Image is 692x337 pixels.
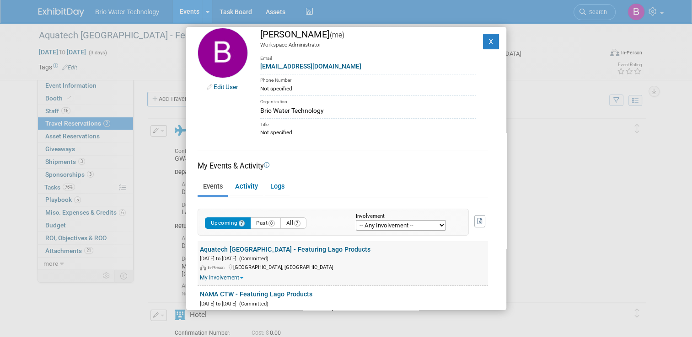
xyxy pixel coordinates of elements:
span: 7 [239,220,245,226]
a: Edit User [214,83,238,90]
div: Involvement [356,214,455,220]
button: All7 [280,217,306,229]
div: Not specified [260,128,476,137]
span: In-Person [208,265,227,270]
div: [GEOGRAPHIC_DATA], [GEOGRAPHIC_DATA] [200,263,488,271]
div: Organization [260,95,476,106]
div: [GEOGRAPHIC_DATA], [GEOGRAPHIC_DATA] [200,308,488,316]
span: (Committed) [236,256,268,262]
div: Brio Water Technology [260,106,476,116]
a: Aquatech [GEOGRAPHIC_DATA] - Featuring Lago Products [200,246,370,253]
span: 0 [268,220,275,226]
span: 7 [294,220,300,226]
div: Workspace Administrator [260,41,476,49]
a: Activity [230,179,263,195]
a: NAMA CTW - Featuring Lago Products [200,290,312,298]
img: Brandye Gahagan [198,28,248,78]
div: [DATE] to [DATE] [200,299,488,308]
img: In-Person Event [200,265,206,271]
span: (me) [329,31,344,39]
a: Events [198,179,228,195]
div: [DATE] to [DATE] [200,254,488,263]
div: Email [260,49,476,62]
button: X [483,34,499,49]
span: (Committed) [236,301,268,307]
div: Phone Number [260,74,476,84]
a: My Involvement [200,274,243,281]
div: My Events & Activity [198,161,488,171]
a: Logs [265,179,290,195]
div: Not specified [260,84,476,93]
button: Upcoming7 [205,217,251,229]
div: [PERSON_NAME] [260,28,476,41]
div: Title [260,118,476,129]
button: Past0 [250,217,281,229]
a: [EMAIL_ADDRESS][DOMAIN_NAME] [260,63,361,70]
